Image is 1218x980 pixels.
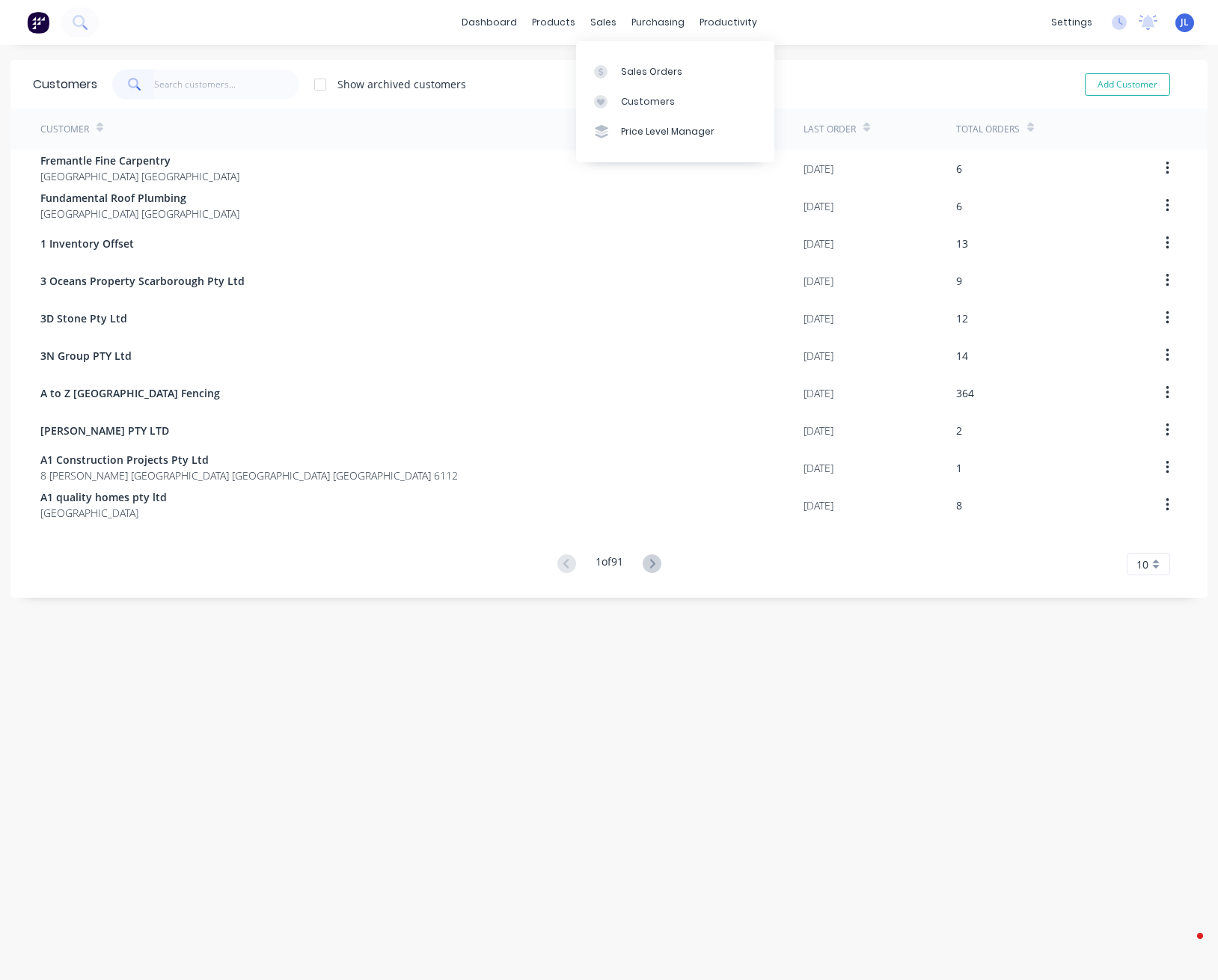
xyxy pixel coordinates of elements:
span: JL [1181,16,1189,29]
a: dashboard [454,11,524,34]
div: 8 [956,497,962,513]
div: [DATE] [804,161,833,177]
div: [DATE] [804,497,833,513]
div: Customers [33,76,97,94]
a: Sales Orders [576,56,774,86]
span: [GEOGRAPHIC_DATA] [GEOGRAPHIC_DATA] [40,206,239,221]
iframe: Intercom live chat [1167,929,1203,965]
div: productivity [692,11,765,34]
img: Factory [27,11,49,34]
span: Fundamental Roof Plumbing [40,190,239,206]
div: [DATE] [804,460,833,476]
span: Fremantle Fine Carpentry [40,153,239,168]
div: products [524,11,583,34]
div: Show archived customers [337,76,466,92]
div: [DATE] [804,348,833,364]
input: Search customers... [154,70,300,99]
div: 1 of 91 [596,554,623,575]
div: 6 [956,198,962,214]
div: 14 [956,348,968,364]
div: [DATE] [804,310,833,326]
div: 364 [956,385,974,401]
div: Sales Orders [621,65,682,79]
span: A1 Construction Projects Pty Ltd [40,452,458,468]
button: Add Customer [1085,73,1170,96]
div: 2 [956,423,962,438]
div: [DATE] [804,385,833,401]
div: [DATE] [804,198,833,214]
a: Price Level Manager [576,117,774,147]
div: 1 [956,460,962,476]
span: 3 Oceans Property Scarborough Pty Ltd [40,273,245,289]
span: 3D Stone Pty Ltd [40,310,127,326]
span: 3N Group PTY Ltd [40,348,132,364]
div: sales [583,11,624,34]
div: [DATE] [804,273,833,289]
div: [DATE] [804,423,833,438]
div: Customer [40,123,89,136]
span: 1 Inventory Offset [40,236,134,251]
span: 8 [PERSON_NAME] [GEOGRAPHIC_DATA] [GEOGRAPHIC_DATA] [GEOGRAPHIC_DATA] 6112 [40,468,458,483]
div: 13 [956,236,968,251]
span: [GEOGRAPHIC_DATA] [40,505,167,521]
div: purchasing [624,11,692,34]
span: A to Z [GEOGRAPHIC_DATA] Fencing [40,385,220,401]
span: A1 quality homes pty ltd [40,489,167,505]
span: 10 [1136,557,1148,572]
div: 6 [956,161,962,177]
div: Price Level Manager [621,125,714,138]
div: 12 [956,310,968,326]
div: Customers [621,95,675,108]
a: Customers [576,87,774,117]
div: 9 [956,273,962,289]
div: [DATE] [804,236,833,251]
span: [GEOGRAPHIC_DATA] [GEOGRAPHIC_DATA] [40,168,239,184]
div: Total Orders [956,123,1020,136]
div: Last Order [804,123,856,136]
div: settings [1044,11,1100,34]
span: [PERSON_NAME] PTY LTD [40,423,169,438]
